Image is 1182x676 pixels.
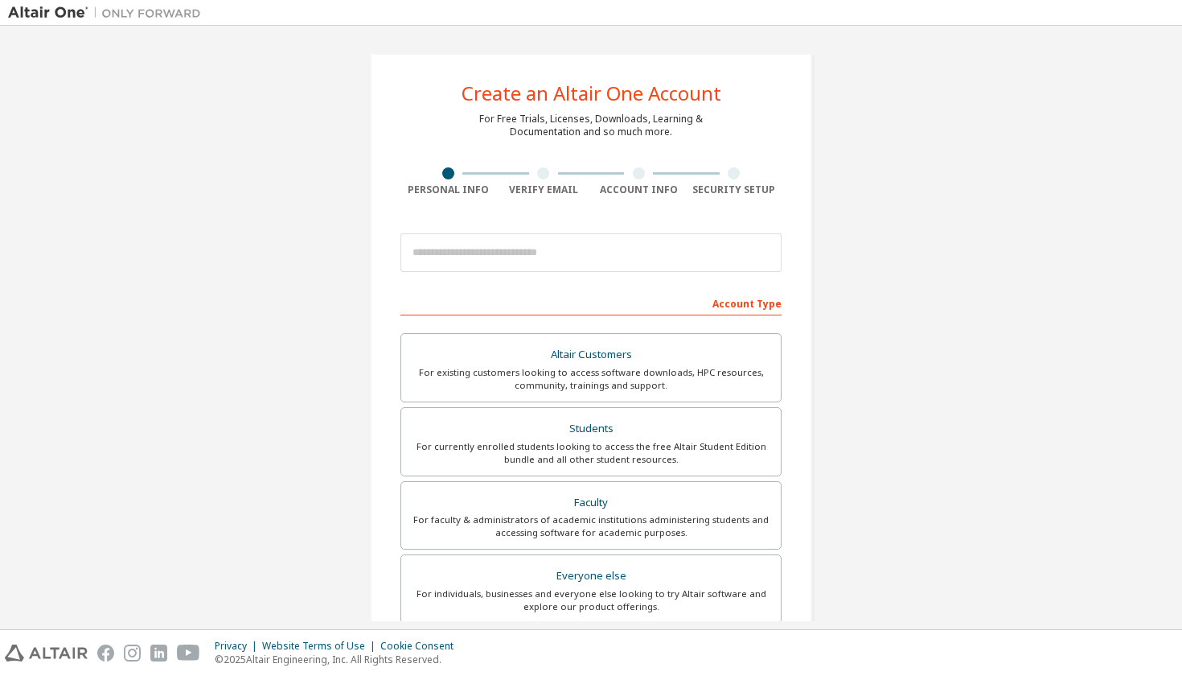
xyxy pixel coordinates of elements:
[5,645,88,662] img: altair_logo.svg
[411,440,771,466] div: For currently enrolled students looking to access the free Altair Student Edition bundle and all ...
[150,645,167,662] img: linkedin.svg
[462,84,721,103] div: Create an Altair One Account
[411,344,771,366] div: Altair Customers
[262,640,380,653] div: Website Terms of Use
[215,640,262,653] div: Privacy
[496,183,592,196] div: Verify Email
[380,640,463,653] div: Cookie Consent
[411,587,771,613] div: For individuals, businesses and everyone else looking to try Altair software and explore our prod...
[411,492,771,514] div: Faculty
[215,653,463,666] p: © 2025 Altair Engineering, Inc. All Rights Reserved.
[124,645,141,662] img: instagram.svg
[400,290,782,315] div: Account Type
[591,183,687,196] div: Account Info
[97,645,114,662] img: facebook.svg
[177,645,200,662] img: youtube.svg
[687,183,782,196] div: Security Setup
[411,513,771,539] div: For faculty & administrators of academic institutions administering students and accessing softwa...
[8,5,209,21] img: Altair One
[411,565,771,587] div: Everyone else
[411,366,771,392] div: For existing customers looking to access software downloads, HPC resources, community, trainings ...
[479,113,703,138] div: For Free Trials, Licenses, Downloads, Learning & Documentation and so much more.
[400,183,496,196] div: Personal Info
[411,418,771,440] div: Students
